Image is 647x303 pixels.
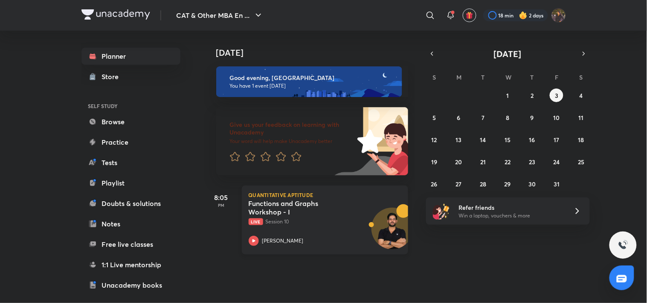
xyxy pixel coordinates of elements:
button: October 8, 2025 [501,111,514,124]
abbr: Thursday [531,73,534,81]
abbr: October 17, 2025 [554,136,560,144]
abbr: October 20, 2025 [456,158,462,166]
img: referral [433,203,450,220]
h6: SELF STUDY [81,99,180,113]
abbr: October 7, 2025 [482,114,485,122]
abbr: Monday [457,73,462,81]
abbr: October 2, 2025 [531,91,534,100]
abbr: October 6, 2025 [457,114,461,122]
button: October 10, 2025 [550,111,563,124]
abbr: Sunday [432,73,436,81]
button: October 31, 2025 [550,177,563,191]
abbr: October 10, 2025 [554,114,560,122]
abbr: October 21, 2025 [481,158,486,166]
button: October 4, 2025 [574,89,588,102]
button: October 11, 2025 [574,111,588,124]
a: Company Logo [81,9,150,22]
img: Bhumika Varshney [551,8,566,23]
button: October 7, 2025 [476,111,490,124]
abbr: October 11, 2025 [579,114,584,122]
a: Browse [81,113,180,130]
abbr: October 8, 2025 [506,114,509,122]
a: 1:1 Live mentorship [81,256,180,273]
abbr: October 18, 2025 [578,136,584,144]
abbr: October 13, 2025 [456,136,462,144]
a: Practice [81,134,180,151]
abbr: October 29, 2025 [505,180,511,188]
abbr: October 25, 2025 [578,158,584,166]
button: October 23, 2025 [525,155,539,169]
abbr: Friday [555,73,558,81]
h6: Give us your feedback on learning with Unacademy [230,121,354,136]
p: [PERSON_NAME] [262,237,304,245]
button: October 18, 2025 [574,133,588,146]
button: October 25, 2025 [574,155,588,169]
button: October 1, 2025 [501,89,514,102]
button: October 3, 2025 [550,89,563,102]
abbr: October 27, 2025 [456,180,462,188]
abbr: October 3, 2025 [555,91,558,100]
abbr: October 30, 2025 [528,180,536,188]
p: Your word will help make Unacademy better [230,138,354,145]
button: October 20, 2025 [452,155,466,169]
abbr: October 12, 2025 [432,136,437,144]
h6: Refer friends [458,203,563,212]
span: [DATE] [494,48,522,60]
a: Doubts & solutions [81,195,180,212]
abbr: October 14, 2025 [480,136,486,144]
button: October 19, 2025 [427,155,441,169]
img: Avatar [372,212,413,253]
h4: [DATE] [216,48,417,58]
abbr: October 19, 2025 [431,158,437,166]
button: October 13, 2025 [452,133,466,146]
button: October 2, 2025 [525,89,539,102]
h5: Functions and Graphs Workshop - I [249,199,355,216]
abbr: October 9, 2025 [531,114,534,122]
button: October 28, 2025 [476,177,490,191]
abbr: October 5, 2025 [432,114,436,122]
button: avatar [463,9,476,22]
abbr: October 22, 2025 [505,158,511,166]
button: October 27, 2025 [452,177,466,191]
button: [DATE] [438,48,578,60]
button: October 9, 2025 [525,111,539,124]
button: October 29, 2025 [501,177,514,191]
a: Unacademy books [81,277,180,294]
abbr: October 1, 2025 [506,91,509,100]
button: October 6, 2025 [452,111,466,124]
p: Session 10 [249,218,383,226]
a: Tests [81,154,180,171]
p: Win a laptop, vouchers & more [458,212,563,220]
a: Free live classes [81,236,180,253]
abbr: Wednesday [505,73,511,81]
img: evening [216,66,402,97]
abbr: Saturday [580,73,583,81]
abbr: October 26, 2025 [431,180,438,188]
abbr: October 16, 2025 [529,136,535,144]
abbr: Tuesday [482,73,485,81]
span: Live [249,218,263,225]
p: You have 1 event [DATE] [230,83,395,89]
button: October 15, 2025 [501,133,514,146]
a: Notes [81,215,180,232]
img: Company Logo [81,9,150,20]
abbr: October 23, 2025 [529,158,535,166]
button: October 24, 2025 [550,155,563,169]
button: October 5, 2025 [427,111,441,124]
img: avatar [466,11,473,19]
button: CAT & Other MBA En ... [171,7,269,24]
button: October 21, 2025 [476,155,490,169]
h5: 8:05 [204,192,238,203]
button: October 16, 2025 [525,133,539,146]
a: Planner [81,48,180,65]
a: Store [81,68,180,85]
button: October 14, 2025 [476,133,490,146]
img: feedback_image [328,107,408,175]
button: October 12, 2025 [427,133,441,146]
abbr: October 31, 2025 [554,180,560,188]
h6: Good evening, [GEOGRAPHIC_DATA] [230,74,395,82]
abbr: October 15, 2025 [505,136,511,144]
button: October 22, 2025 [501,155,514,169]
abbr: October 28, 2025 [480,180,487,188]
button: October 26, 2025 [427,177,441,191]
